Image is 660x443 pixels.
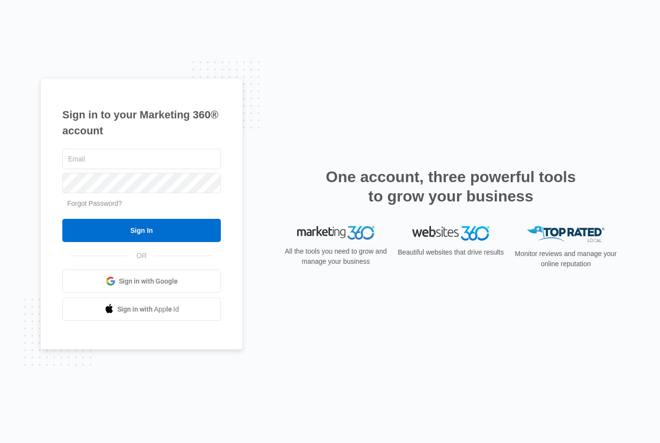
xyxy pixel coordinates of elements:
[323,167,579,206] h2: One account, three powerful tools to grow your business
[297,226,374,240] img: Marketing 360
[117,304,179,314] span: Sign in with Apple Id
[119,276,178,286] span: Sign in with Google
[62,219,221,242] input: Sign In
[62,270,221,293] a: Sign in with Google
[62,107,221,139] h1: Sign in to your Marketing 360® account
[62,298,221,321] a: Sign in with Apple Id
[512,249,620,269] p: Monitor reviews and manage your online reputation
[527,226,604,242] img: Top Rated Local
[282,246,390,267] p: All the tools you need to grow and manage your business
[62,149,221,169] input: Email
[130,251,154,261] span: OR
[67,200,122,207] a: Forgot Password?
[397,247,505,257] p: Beautiful websites that drive results
[412,226,489,240] img: Websites 360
